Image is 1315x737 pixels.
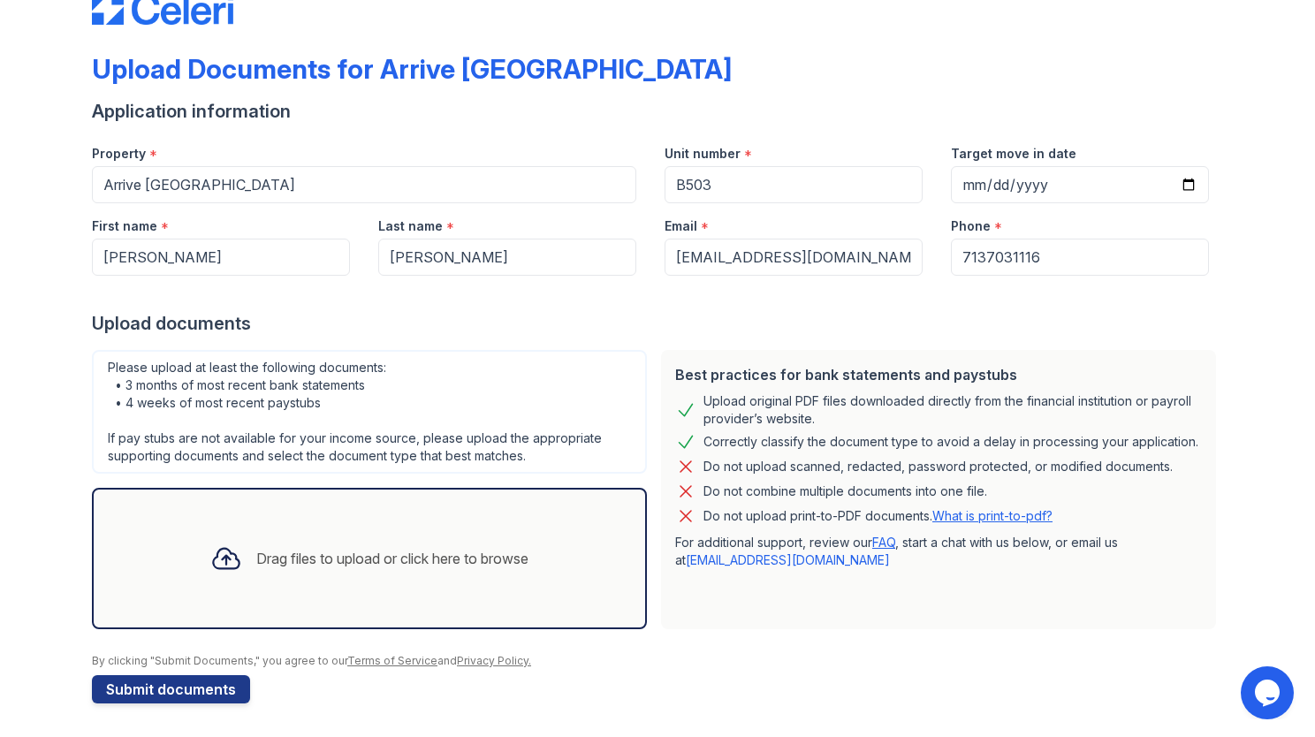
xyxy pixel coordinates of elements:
div: Upload Documents for Arrive [GEOGRAPHIC_DATA] [92,53,732,85]
div: Upload documents [92,311,1223,336]
a: FAQ [872,535,895,550]
label: Last name [378,217,443,235]
label: Unit number [665,145,741,163]
div: Best practices for bank statements and paystubs [675,364,1202,385]
div: Do not combine multiple documents into one file. [703,481,987,502]
label: Email [665,217,697,235]
div: Do not upload scanned, redacted, password protected, or modified documents. [703,456,1173,477]
div: Correctly classify the document type to avoid a delay in processing your application. [703,431,1198,452]
label: Target move in date [951,145,1076,163]
div: Drag files to upload or click here to browse [256,548,528,569]
p: Do not upload print-to-PDF documents. [703,507,1053,525]
a: [EMAIL_ADDRESS][DOMAIN_NAME] [686,552,890,567]
button: Submit documents [92,675,250,703]
label: Property [92,145,146,163]
iframe: chat widget [1241,666,1297,719]
div: By clicking "Submit Documents," you agree to our and [92,654,1223,668]
div: Please upload at least the following documents: • 3 months of most recent bank statements • 4 wee... [92,350,647,474]
a: What is print-to-pdf? [932,508,1053,523]
label: First name [92,217,157,235]
div: Upload original PDF files downloaded directly from the financial institution or payroll provider’... [703,392,1202,428]
div: Application information [92,99,1223,124]
a: Privacy Policy. [457,654,531,667]
p: For additional support, review our , start a chat with us below, or email us at [675,534,1202,569]
label: Phone [951,217,991,235]
a: Terms of Service [347,654,437,667]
